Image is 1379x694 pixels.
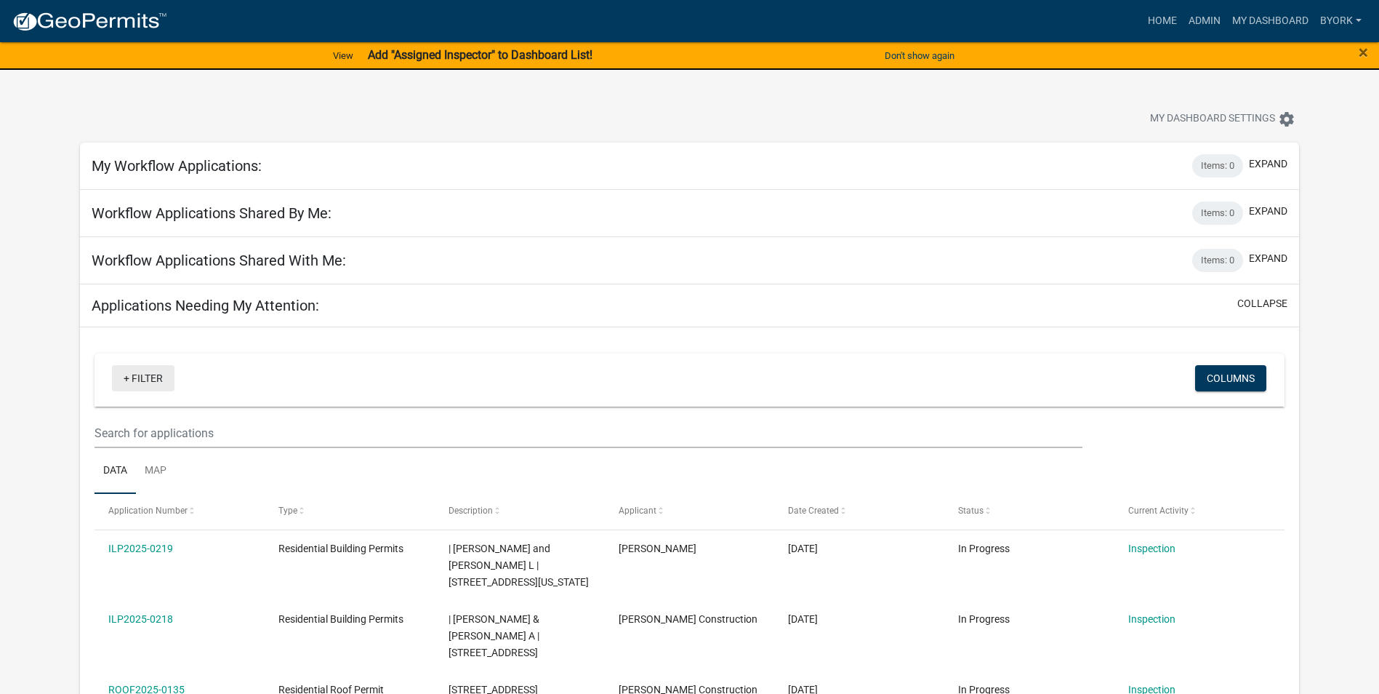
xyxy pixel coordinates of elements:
[619,506,656,516] span: Applicant
[1142,7,1183,35] a: Home
[108,613,173,625] a: ILP2025-0218
[449,613,539,658] span: | Glaser, Kevin L & Juli A | 606 E VAL LN
[788,543,818,554] span: 08/15/2025
[327,44,359,68] a: View
[879,44,960,68] button: Don't show again
[958,506,984,516] span: Status
[1249,251,1287,266] button: expand
[1195,365,1266,391] button: Columns
[1249,156,1287,172] button: expand
[1278,111,1295,128] i: settings
[92,297,319,314] h5: Applications Needing My Attention:
[92,204,331,222] h5: Workflow Applications Shared By Me:
[1237,296,1287,311] button: collapse
[95,494,265,529] datatable-header-cell: Application Number
[435,494,605,529] datatable-header-cell: Description
[1128,613,1175,625] a: Inspection
[1138,105,1307,133] button: My Dashboard Settingssettings
[1226,7,1314,35] a: My Dashboard
[1192,202,1243,225] div: Items: 0
[95,448,136,495] a: Data
[1183,7,1226,35] a: Admin
[1314,7,1367,35] a: byork
[449,543,589,588] span: | Lomonaco, Ronald J and Stacia L | 329 W WASHINGTON ST
[95,418,1082,448] input: Search for applications
[368,48,592,62] strong: Add "Assigned Inspector" to Dashboard List!
[1192,249,1243,272] div: Items: 0
[278,543,403,554] span: Residential Building Permits
[958,543,1010,554] span: In Progress
[1249,204,1287,219] button: expand
[604,494,774,529] datatable-header-cell: Applicant
[1359,44,1368,61] button: Close
[944,494,1114,529] datatable-header-cell: Status
[136,448,175,495] a: Map
[1128,506,1189,516] span: Current Activity
[112,365,174,391] a: + Filter
[108,506,188,516] span: Application Number
[92,252,346,269] h5: Workflow Applications Shared With Me:
[278,613,403,625] span: Residential Building Permits
[1150,111,1275,128] span: My Dashboard Settings
[619,613,757,625] span: Hutchens Construction
[619,543,696,554] span: Nolan Baker
[958,613,1010,625] span: In Progress
[788,613,818,625] span: 08/15/2025
[1359,42,1368,63] span: ×
[265,494,435,529] datatable-header-cell: Type
[449,506,493,516] span: Description
[1192,154,1243,178] div: Items: 0
[1114,494,1284,529] datatable-header-cell: Current Activity
[92,157,262,175] h5: My Workflow Applications:
[774,494,944,529] datatable-header-cell: Date Created
[788,506,839,516] span: Date Created
[108,543,173,554] a: ILP2025-0219
[278,506,297,516] span: Type
[1128,543,1175,554] a: Inspection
